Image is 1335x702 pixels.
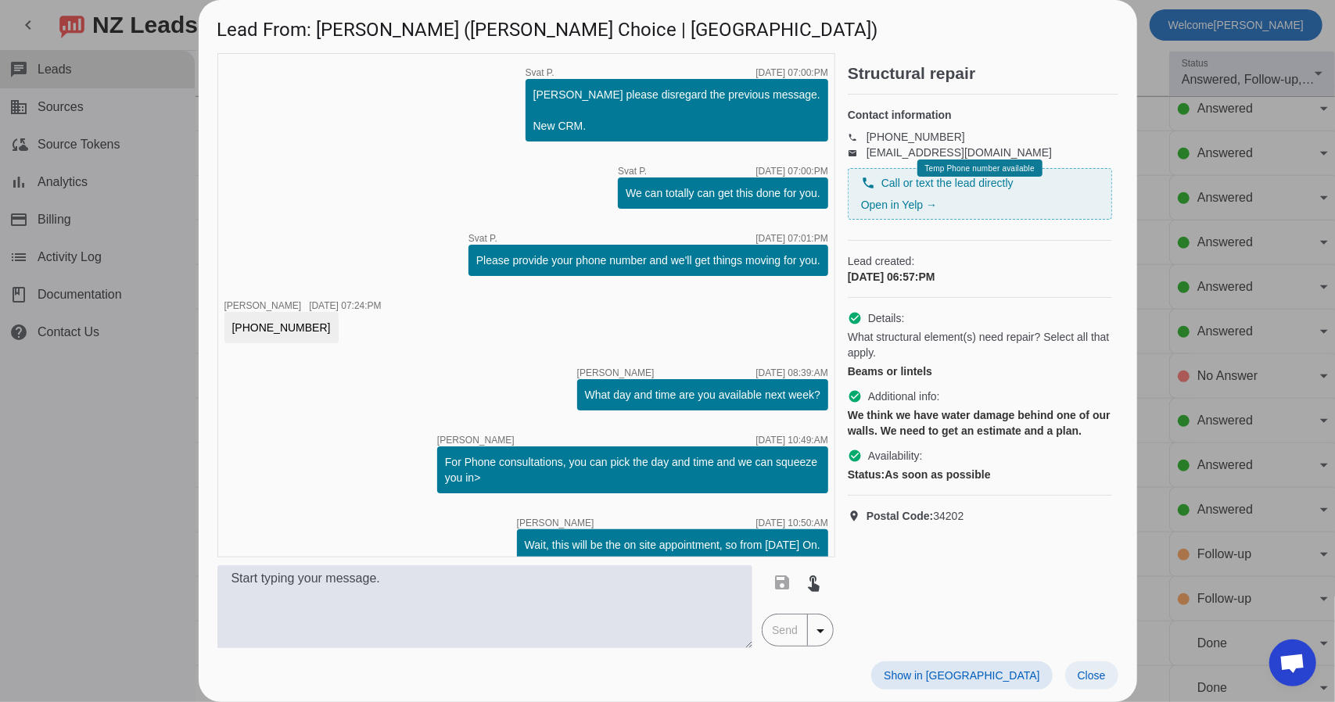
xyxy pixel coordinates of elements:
div: [PERSON_NAME] please disregard the previous message. New CRM. [533,87,820,134]
mat-icon: check_circle [848,449,862,463]
div: [DATE] 07:00:PM [755,68,827,77]
div: Beams or lintels [848,364,1112,379]
div: [PHONE_NUMBER] [232,320,331,335]
span: Lead created: [848,253,1112,269]
span: Availability: [868,448,923,464]
a: [PHONE_NUMBER] [867,131,965,143]
div: As soon as possible [848,467,1112,482]
span: [PERSON_NAME] [437,435,515,445]
span: Svat P. [618,167,647,176]
button: Show in [GEOGRAPHIC_DATA] [871,661,1052,689]
strong: Status: [848,468,885,481]
div: Wait, this will be the on site appointment, so from [DATE] On. [525,537,820,553]
div: What day and time are you available next week? [585,387,820,403]
span: 34202 [867,508,964,524]
span: Svat P. [468,234,497,243]
div: [DATE] 06:57:PM [848,269,1112,285]
mat-icon: phone [861,176,875,190]
div: Please provide your phone number and we'll get things moving for you. [476,253,820,268]
mat-icon: touch_app [804,573,823,592]
div: Open chat [1269,639,1316,686]
strong: Postal Code: [867,510,934,522]
span: Close [1078,669,1106,682]
span: Svat P. [526,68,554,77]
mat-icon: phone [848,133,867,141]
a: [EMAIL_ADDRESS][DOMAIN_NAME] [867,146,1052,159]
mat-icon: check_circle [848,311,862,325]
span: Temp Phone number available [924,164,1034,173]
mat-icon: email [848,149,867,156]
div: [DATE] 10:49:AM [755,435,827,445]
span: Show in [GEOGRAPHIC_DATA] [884,669,1039,682]
mat-icon: check_circle [848,389,862,403]
a: Open in Yelp → [861,199,937,211]
span: [PERSON_NAME] [577,368,655,378]
span: Additional info: [868,389,940,404]
div: For Phone consultations, you can pick the day and time and we can squeeze you in> [445,454,820,485]
div: [DATE] 07:01:PM [755,234,827,243]
span: Details: [868,310,905,326]
div: [DATE] 07:00:PM [755,167,827,176]
span: What structural element(s) need repair? Select all that apply. [848,329,1112,360]
h2: Structural repair [848,66,1118,81]
div: We can totally can get this done for you. [626,185,820,201]
mat-icon: arrow_drop_down [811,621,830,640]
span: [PERSON_NAME] [224,300,302,311]
span: [PERSON_NAME] [517,518,594,528]
button: Close [1065,661,1118,689]
div: [DATE] 07:24:PM [309,301,381,310]
h4: Contact information [848,107,1112,123]
mat-icon: location_on [848,510,867,522]
span: Call or text the lead directly [881,175,1014,191]
div: [DATE] 08:39:AM [755,368,827,378]
div: [DATE] 10:50:AM [755,518,827,528]
div: We think we have water damage behind one of our walls. We need to get an estimate and a plan. [848,407,1112,439]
